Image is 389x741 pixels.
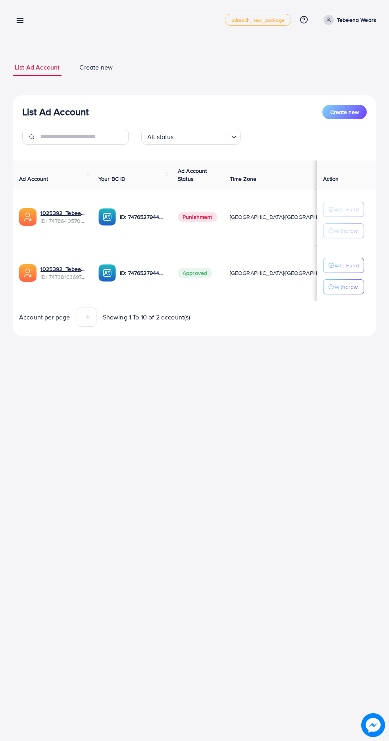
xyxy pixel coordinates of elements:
[323,258,364,273] button: Add Fund
[40,273,86,281] span: ID: 7473816369705009168
[146,131,175,143] span: All status
[103,313,191,322] span: Showing 1 To 10 of 2 account(s)
[141,129,241,145] div: Search for option
[22,106,89,118] h3: List Ad Account
[98,175,126,183] span: Your BC ID
[323,279,364,294] button: Withdraw
[98,264,116,282] img: ic-ba-acc.ded83a64.svg
[176,130,228,143] input: Search for option
[230,175,256,183] span: Time Zone
[323,223,364,238] button: Withdraw
[225,14,291,26] a: adreach_new_package
[335,226,358,236] p: Withdraw
[178,268,212,278] span: Approved
[15,63,60,72] span: List Ad Account
[98,208,116,226] img: ic-ba-acc.ded83a64.svg
[40,209,86,225] div: <span class='underline'>1025392_Tebeena_1741256711649</span></br>7478640570643251201
[323,175,339,183] span: Action
[335,205,359,214] p: Add Fund
[323,202,364,217] button: Add Fund
[320,15,376,25] a: Tebeena Wears
[231,17,285,23] span: adreach_new_package
[230,213,340,221] span: [GEOGRAPHIC_DATA]/[GEOGRAPHIC_DATA]
[322,105,367,119] button: Create new
[19,175,48,183] span: Ad Account
[19,208,37,226] img: ic-ads-acc.e4c84228.svg
[40,265,86,273] a: 1025392_Tebeenawears Ad account_1740133483196
[40,209,86,217] a: 1025392_Tebeena_1741256711649
[337,15,376,25] p: Tebeena Wears
[19,313,70,322] span: Account per page
[19,264,37,282] img: ic-ads-acc.e4c84228.svg
[178,167,207,183] span: Ad Account Status
[330,108,359,116] span: Create new
[335,282,358,292] p: Withdraw
[335,261,359,270] p: Add Fund
[40,265,86,281] div: <span class='underline'>1025392_Tebeenawears Ad account_1740133483196</span></br>7473816369705009168
[178,212,217,222] span: Punishment
[40,217,86,225] span: ID: 7478640570643251201
[79,63,113,72] span: Create new
[230,269,340,277] span: [GEOGRAPHIC_DATA]/[GEOGRAPHIC_DATA]
[361,713,385,737] img: image
[120,212,165,222] p: ID: 7476527944945549313
[120,268,165,278] p: ID: 7476527944945549313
